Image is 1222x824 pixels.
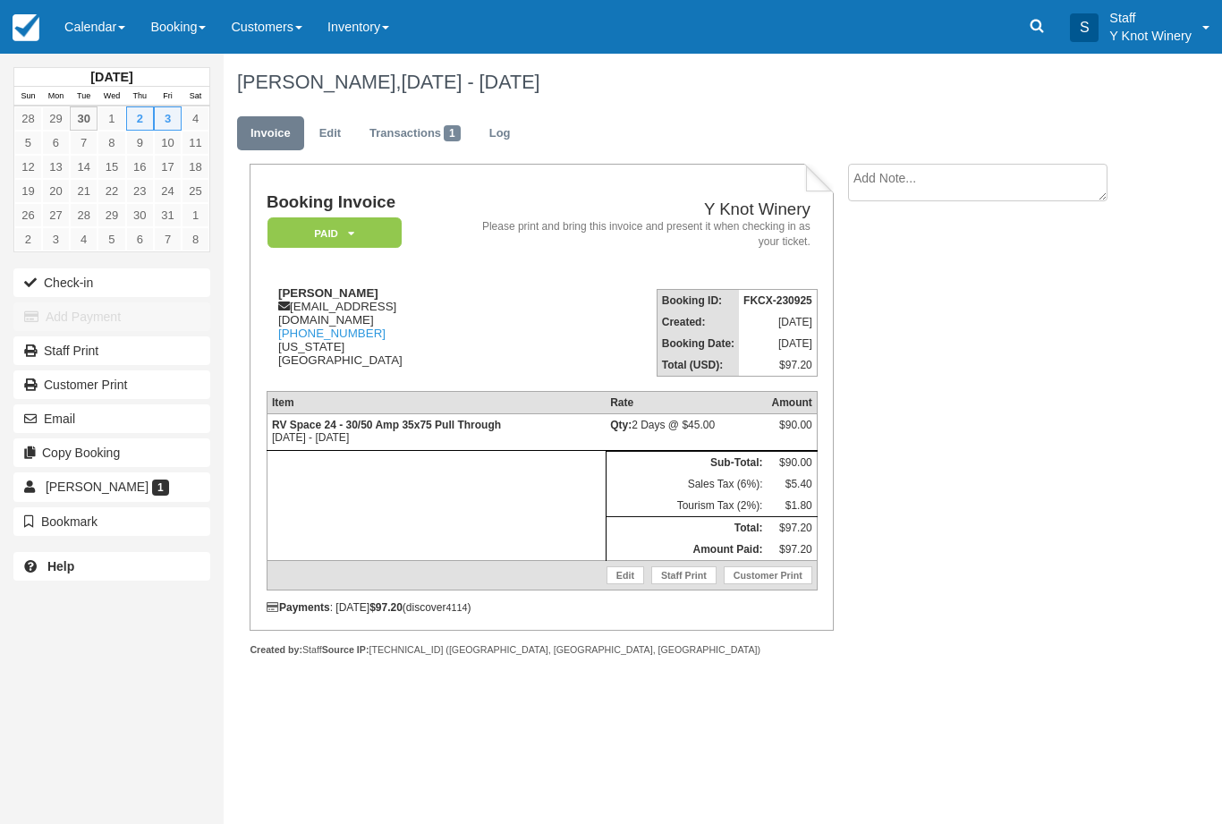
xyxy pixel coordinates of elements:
[322,644,369,655] strong: Source IP:
[606,539,767,561] th: Amount Paid:
[278,327,386,340] a: [PHONE_NUMBER]
[610,419,632,431] strong: Qty
[724,566,812,584] a: Customer Print
[98,179,125,203] a: 22
[126,131,154,155] a: 9
[14,87,42,106] th: Sun
[13,552,210,581] a: Help
[250,643,834,657] div: Staff [TECHNICAL_ID] ([GEOGRAPHIC_DATA], [GEOGRAPHIC_DATA], [GEOGRAPHIC_DATA])
[13,302,210,331] button: Add Payment
[182,131,209,155] a: 11
[272,419,501,431] strong: RV Space 24 - 30/50 Amp 35x75 Pull Through
[767,473,817,495] td: $5.40
[606,517,767,539] th: Total:
[446,602,468,613] small: 4114
[42,179,70,203] a: 20
[1070,13,1099,42] div: S
[267,392,606,414] th: Item
[476,116,524,151] a: Log
[657,290,739,312] th: Booking ID:
[13,438,210,467] button: Copy Booking
[46,480,149,494] span: [PERSON_NAME]
[126,155,154,179] a: 16
[1109,27,1192,45] p: Y Knot Winery
[13,268,210,297] button: Check-in
[267,217,402,249] em: Paid
[767,452,817,474] td: $90.00
[13,336,210,365] a: Staff Print
[767,539,817,561] td: $97.20
[14,179,42,203] a: 19
[98,155,125,179] a: 15
[70,106,98,131] a: 30
[482,219,810,250] address: Please print and bring this invoice and present it when checking in as your ticket.
[182,106,209,131] a: 4
[42,87,70,106] th: Mon
[70,203,98,227] a: 28
[606,473,767,495] td: Sales Tax (6%):
[90,70,132,84] strong: [DATE]
[237,72,1127,93] h1: [PERSON_NAME],
[14,203,42,227] a: 26
[771,419,811,446] div: $90.00
[70,227,98,251] a: 4
[657,311,739,333] th: Created:
[606,392,767,414] th: Rate
[606,495,767,517] td: Tourism Tax (2%):
[739,333,817,354] td: [DATE]
[14,155,42,179] a: 12
[267,601,330,614] strong: Payments
[13,404,210,433] button: Email
[14,227,42,251] a: 2
[182,155,209,179] a: 18
[401,71,539,93] span: [DATE] - [DATE]
[14,106,42,131] a: 28
[267,286,475,367] div: [EMAIL_ADDRESS][DOMAIN_NAME] [US_STATE] [GEOGRAPHIC_DATA]
[743,294,812,307] strong: FKCX-230925
[98,131,125,155] a: 8
[267,601,818,614] div: : [DATE] (discover )
[70,87,98,106] th: Tue
[182,179,209,203] a: 25
[154,131,182,155] a: 10
[182,227,209,251] a: 8
[14,131,42,155] a: 5
[237,116,304,151] a: Invoice
[42,155,70,179] a: 13
[606,452,767,474] th: Sub-Total:
[606,414,767,451] td: 2 Days @ $45.00
[154,203,182,227] a: 31
[154,155,182,179] a: 17
[154,106,182,131] a: 3
[70,131,98,155] a: 7
[306,116,354,151] a: Edit
[607,566,644,584] a: Edit
[1109,9,1192,27] p: Staff
[267,217,395,250] a: Paid
[126,87,154,106] th: Thu
[70,155,98,179] a: 14
[739,354,817,377] td: $97.20
[98,106,125,131] a: 1
[767,495,817,517] td: $1.80
[13,370,210,399] a: Customer Print
[70,179,98,203] a: 21
[47,559,74,573] b: Help
[182,87,209,106] th: Sat
[126,106,154,131] a: 2
[154,179,182,203] a: 24
[651,566,717,584] a: Staff Print
[369,601,403,614] strong: $97.20
[152,480,169,496] span: 1
[267,193,475,212] h1: Booking Invoice
[657,354,739,377] th: Total (USD):
[98,203,125,227] a: 29
[482,200,810,219] h2: Y Knot Winery
[126,179,154,203] a: 23
[13,14,39,41] img: checkfront-main-nav-mini-logo.png
[267,414,606,451] td: [DATE] - [DATE]
[13,507,210,536] button: Bookmark
[42,203,70,227] a: 27
[126,203,154,227] a: 30
[42,131,70,155] a: 6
